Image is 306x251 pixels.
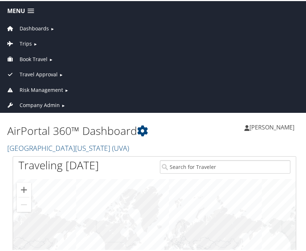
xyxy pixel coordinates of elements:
button: Zoom in [17,182,31,196]
a: Risk Management [5,85,63,92]
span: ► [61,102,65,107]
span: Risk Management [20,85,63,93]
span: ► [65,86,69,92]
span: ► [59,71,63,76]
span: Company Admin [20,100,60,108]
span: Trips [20,39,32,47]
span: [PERSON_NAME] [249,122,294,130]
a: Company Admin [5,101,60,107]
a: Book Travel [5,55,47,61]
a: Menu [4,4,38,16]
span: Book Travel [20,54,47,62]
a: Dashboards [5,24,49,31]
a: Trips [5,39,32,46]
span: ► [49,56,53,61]
h1: AirPortal 360™ Dashboard [7,122,154,137]
span: ► [50,25,54,30]
button: Zoom out [17,196,31,211]
span: Travel Approval [20,69,58,77]
h1: Traveling [DATE] [18,157,99,172]
span: Dashboards [20,24,49,31]
span: ► [33,40,37,46]
a: [PERSON_NAME] [244,115,302,137]
a: [GEOGRAPHIC_DATA][US_STATE] (UVA) [7,142,131,152]
a: Travel Approval [5,70,58,77]
input: Search for Traveler [160,159,290,173]
span: Menu [7,7,25,13]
